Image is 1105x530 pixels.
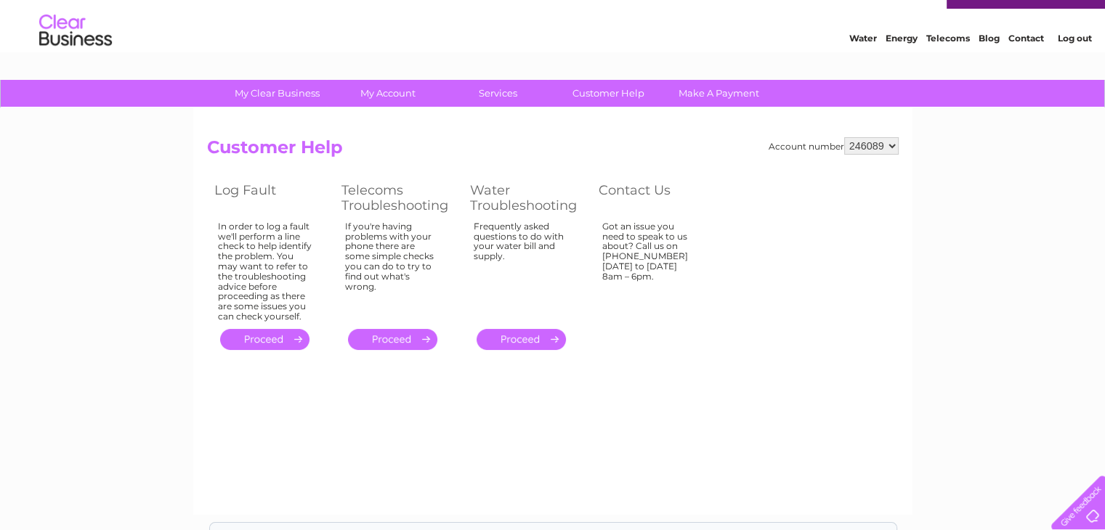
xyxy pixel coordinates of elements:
a: Log out [1057,62,1091,73]
h2: Customer Help [207,137,899,165]
a: . [220,329,309,350]
a: Make A Payment [659,80,779,107]
div: Clear Business is a trading name of Verastar Limited (registered in [GEOGRAPHIC_DATA] No. 3667643... [210,8,896,70]
th: Contact Us [591,179,719,217]
a: My Account [328,80,448,107]
div: In order to log a fault we'll perform a line check to help identify the problem. You may want to ... [218,221,312,322]
th: Telecoms Troubleshooting [334,179,463,217]
a: Contact [1008,62,1044,73]
a: . [348,329,437,350]
a: Energy [886,62,918,73]
div: Got an issue you need to speak to us about? Call us on [PHONE_NUMBER] [DATE] to [DATE] 8am – 6pm. [602,221,697,316]
a: Water [849,62,877,73]
div: Frequently asked questions to do with your water bill and supply. [474,221,570,316]
a: My Clear Business [217,80,337,107]
a: Telecoms [926,62,970,73]
th: Water Troubleshooting [463,179,591,217]
a: 0333 014 3131 [831,7,931,25]
a: Services [438,80,558,107]
a: Customer Help [549,80,668,107]
th: Log Fault [207,179,334,217]
div: If you're having problems with your phone there are some simple checks you can do to try to find ... [345,221,441,316]
a: . [477,329,566,350]
a: Blog [979,62,1000,73]
div: Account number [769,137,899,155]
img: logo.png [39,38,113,82]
